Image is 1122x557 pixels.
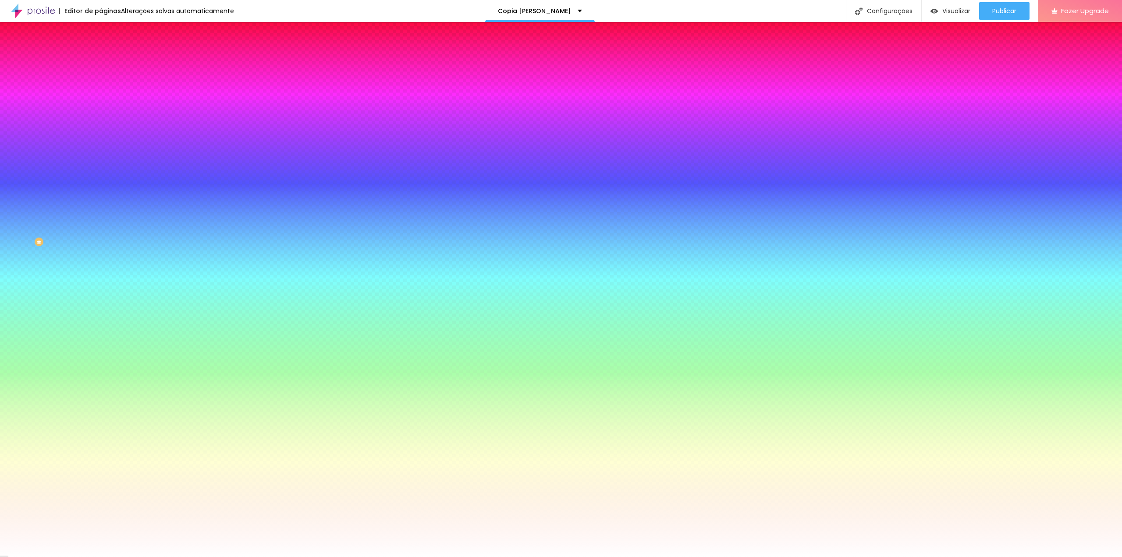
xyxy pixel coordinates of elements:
span: Visualizar [942,7,970,14]
div: Editor de páginas [59,8,121,14]
div: Alterações salvas automaticamente [121,8,234,14]
img: view-1.svg [930,7,938,15]
span: Publicar [992,7,1016,14]
button: Visualizar [922,2,979,20]
p: Copia [PERSON_NAME] [498,8,571,14]
img: Icone [855,7,863,15]
button: Publicar [979,2,1030,20]
span: Fazer Upgrade [1061,7,1109,14]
